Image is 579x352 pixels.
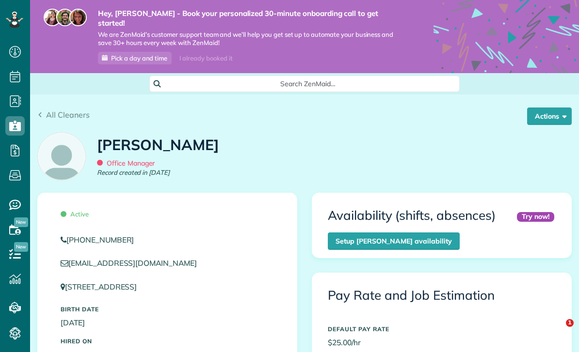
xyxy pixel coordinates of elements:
[61,258,206,268] a: [EMAIL_ADDRESS][DOMAIN_NAME]
[328,337,556,348] p: $25.00/hr
[174,52,238,64] div: I already booked it
[97,159,155,168] span: Office Manager
[44,9,61,26] img: maria-72a9807cf96188c08ef61303f053569d2e2a8a1cde33d635c8a3ac13582a053d.jpg
[566,319,574,327] span: 1
[97,168,170,177] em: Record created in [DATE]
[527,107,572,125] button: Actions
[14,242,28,252] span: New
[37,109,90,121] a: All Cleaners
[328,326,556,332] h5: DEFAULT PAY RATE
[61,210,89,218] span: Active
[14,217,28,227] span: New
[61,317,274,328] p: [DATE]
[328,209,496,223] h3: Availability (shifts, absences)
[56,9,74,26] img: jorge-587dff0eeaa6aab1f244e6dc62b8924c3b6ad411094392a53c71c6c4a576187d.jpg
[61,338,274,344] h5: Hired On
[61,234,274,245] a: [PHONE_NUMBER]
[517,212,554,221] div: Try now!
[546,319,569,342] iframe: Intercom live chat
[69,9,87,26] img: michelle-19f622bdf1676172e81f8f8fba1fb50e276960ebfe0243fe18214015130c80e4.jpg
[328,232,460,250] a: Setup [PERSON_NAME] availability
[46,110,90,120] span: All Cleaners
[38,133,85,180] img: employee_icon-c2f8239691d896a72cdd9dc41cfb7b06f9d69bdd837a2ad469be8ff06ab05b5f.png
[98,9,404,28] strong: Hey, [PERSON_NAME] - Book your personalized 30-minute onboarding call to get started!
[328,289,556,303] h3: Pay Rate and Job Estimation
[98,31,404,47] span: We are ZenMaid’s customer support team and we’ll help you get set up to automate your business an...
[61,282,146,291] a: [STREET_ADDRESS]
[61,306,274,312] h5: Birth Date
[98,52,172,64] a: Pick a day and time
[97,137,219,153] h1: [PERSON_NAME]
[111,54,167,62] span: Pick a day and time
